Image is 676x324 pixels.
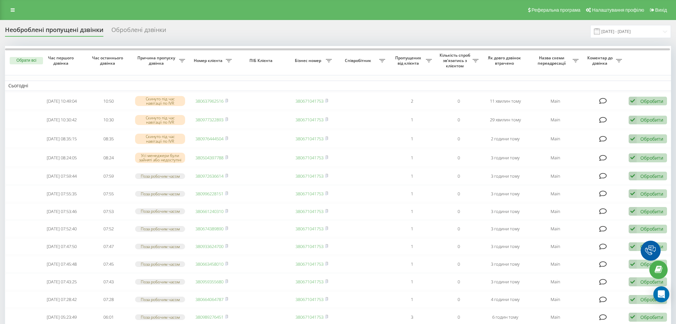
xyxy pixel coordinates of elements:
a: 380977322893 [195,117,223,123]
div: Поза робочим часом [135,279,185,285]
a: 380976444504 [195,136,223,142]
div: Обробити [640,226,663,232]
td: Main [529,203,582,220]
div: Поза робочим часом [135,226,185,232]
a: 380671041753 [295,208,323,214]
td: 1 [389,238,435,255]
td: 11 хвилин тому [482,92,529,110]
div: Поза робочим часом [135,191,185,197]
span: ПІБ Клієнта [241,58,283,63]
span: Назва схеми переадресації [532,55,573,66]
td: 3 години тому [482,149,529,167]
div: Обробити [640,155,663,161]
div: Обробити [640,191,663,197]
a: 380664064787 [195,296,223,302]
div: Скинуто під час навігації по IVR [135,96,185,106]
td: 1 [389,130,435,148]
td: 3 години тому [482,168,529,184]
td: 07:28 [85,291,132,308]
td: [DATE] 07:43:25 [38,274,85,290]
td: [DATE] 08:35:15 [38,130,85,148]
td: 2 [389,92,435,110]
td: 07:45 [85,256,132,272]
td: [DATE] 10:30:42 [38,111,85,129]
td: Main [529,186,582,202]
td: Main [529,274,582,290]
a: 380933624700 [195,243,223,249]
div: Поза робочим часом [135,314,185,320]
td: 07:43 [85,274,132,290]
a: 380989276451 [195,314,223,320]
td: Main [529,256,582,272]
span: Бізнес номер [292,58,326,63]
a: 380674389890 [195,226,223,232]
div: Обробити [640,279,663,285]
span: Час першого дзвінка [44,55,80,66]
td: 3 години тому [482,221,529,237]
td: [DATE] 07:45:48 [38,256,85,272]
div: Обробити [640,243,663,250]
td: 07:53 [85,203,132,220]
a: 380671041753 [295,173,323,179]
div: Обробити [640,296,663,303]
td: 1 [389,149,435,167]
div: Оброблені дзвінки [111,26,166,37]
div: Скинуто під час навігації по IVR [135,115,185,125]
td: [DATE] 07:47:50 [38,238,85,255]
div: Поза робочим часом [135,297,185,302]
td: 0 [435,274,482,290]
td: Main [529,92,582,110]
div: Обробити [640,261,663,267]
div: Обробити [640,117,663,123]
a: 380661240310 [195,208,223,214]
div: Скинуто під час навігації по IVR [135,134,185,144]
span: Номер клієнта [192,58,226,63]
td: 10:30 [85,111,132,129]
td: Main [529,130,582,148]
td: 0 [435,92,482,110]
div: Необроблені пропущені дзвінки [5,26,103,37]
td: Main [529,111,582,129]
span: Час останнього дзвінка [90,55,126,66]
a: 380671041753 [295,296,323,302]
div: Усі менеджери були зайняті або недоступні [135,153,185,163]
a: 380671041753 [295,136,323,142]
td: [DATE] 08:24:05 [38,149,85,167]
td: [DATE] 07:55:35 [38,186,85,202]
td: Main [529,149,582,167]
td: 08:35 [85,130,132,148]
a: 380671041753 [295,314,323,320]
td: [DATE] 07:28:42 [38,291,85,308]
td: 0 [435,221,482,237]
td: 0 [435,130,482,148]
a: 380996228151 [195,191,223,197]
a: 380671041753 [295,243,323,249]
td: Main [529,238,582,255]
td: 1 [389,203,435,220]
td: 1 [389,111,435,129]
td: 1 [389,168,435,184]
a: 380959355680 [195,279,223,285]
td: 3 години тому [482,256,529,272]
a: 380671041753 [295,279,323,285]
span: Вихід [655,7,667,13]
a: 380663458010 [195,261,223,267]
button: Обрати всі [10,57,43,64]
a: 380637962516 [195,98,223,104]
td: Main [529,291,582,308]
span: Як довго дзвінок втрачено [487,55,523,66]
td: [DATE] 07:53:46 [38,203,85,220]
a: 380671041753 [295,226,323,232]
span: Реферальна програма [532,7,581,13]
td: 0 [435,203,482,220]
td: [DATE] 07:59:44 [38,168,85,184]
span: Співробітник [339,58,379,63]
span: Налаштування профілю [592,7,644,13]
td: [DATE] 07:52:40 [38,221,85,237]
td: 0 [435,186,482,202]
a: 380671041753 [295,155,323,161]
td: 1 [389,256,435,272]
div: Open Intercom Messenger [653,286,669,302]
div: Обробити [640,98,663,104]
a: 380671041753 [295,117,323,123]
